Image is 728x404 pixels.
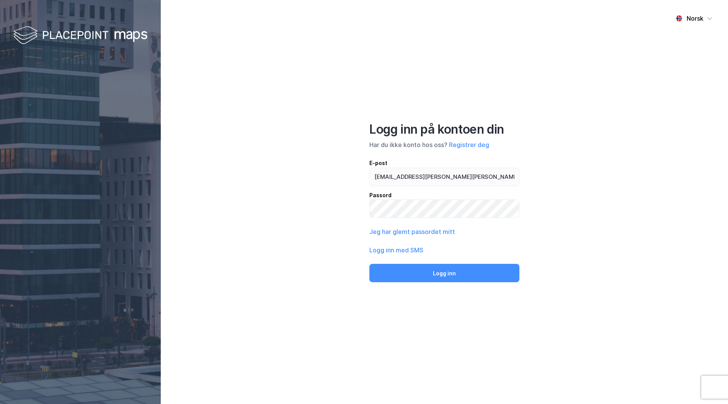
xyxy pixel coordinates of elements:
[13,25,147,47] img: logo-white.f07954bde2210d2a523dddb988cd2aa7.svg
[369,245,423,255] button: Logg inn med SMS
[369,140,519,149] div: Har du ikke konto hos oss?
[449,140,489,149] button: Registrer deg
[369,159,519,168] div: E-post
[690,367,728,404] iframe: Chat Widget
[369,191,519,200] div: Passord
[687,14,704,23] div: Norsk
[369,264,519,282] button: Logg inn
[690,367,728,404] div: Kontrollprogram for chat
[369,227,455,236] button: Jeg har glemt passordet mitt
[369,122,519,137] div: Logg inn på kontoen din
